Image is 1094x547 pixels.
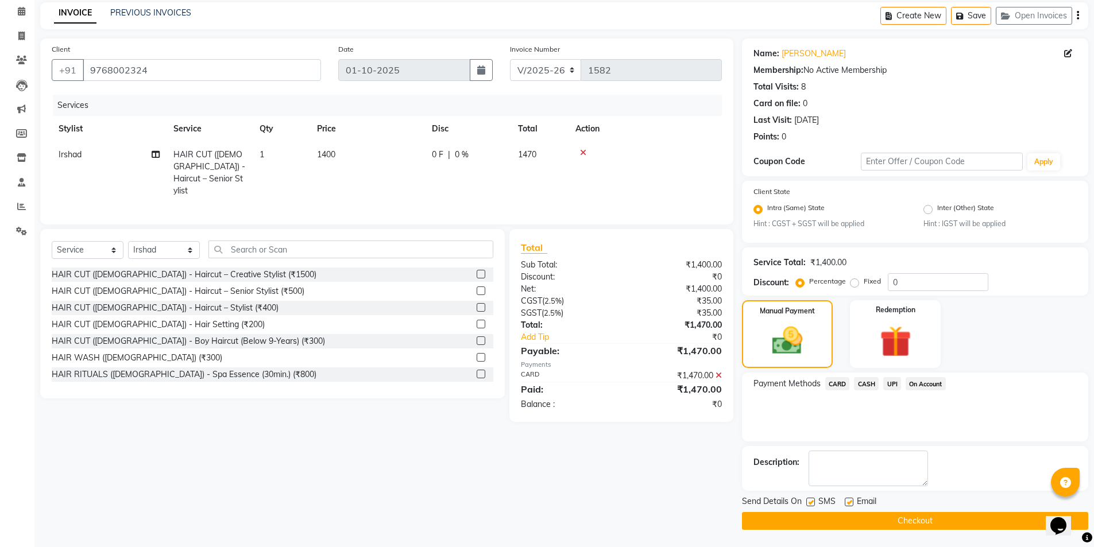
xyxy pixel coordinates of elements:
[253,116,310,142] th: Qty
[52,319,265,331] div: HAIR CUT ([DEMOGRAPHIC_DATA]) - Hair Setting (₹200)
[753,131,779,143] div: Points:
[621,259,730,271] div: ₹1,400.00
[173,149,245,196] span: HAIR CUT ([DEMOGRAPHIC_DATA]) - Haircut – Senior Stylist
[857,495,876,510] span: Email
[996,7,1072,25] button: Open Invoices
[110,7,191,18] a: PREVIOUS INVOICES
[876,305,915,315] label: Redemption
[52,285,304,297] div: HAIR CUT ([DEMOGRAPHIC_DATA]) - Haircut – Senior Stylist (₹500)
[448,149,450,161] span: |
[640,331,730,343] div: ₹0
[518,149,536,160] span: 1470
[52,302,279,314] div: HAIR CUT ([DEMOGRAPHIC_DATA]) - Haircut – Stylist (₹400)
[753,48,779,60] div: Name:
[512,259,621,271] div: Sub Total:
[621,370,730,382] div: ₹1,470.00
[621,283,730,295] div: ₹1,400.00
[753,64,803,76] div: Membership:
[880,7,946,25] button: Create New
[52,116,167,142] th: Stylist
[753,187,790,197] label: Client State
[621,307,730,319] div: ₹35.00
[52,368,316,381] div: HAIR RITUALS ([DEMOGRAPHIC_DATA]) - Spa Essence (30min.) (₹800)
[260,149,264,160] span: 1
[753,378,821,390] span: Payment Methods
[521,308,542,318] span: SGST
[753,257,806,269] div: Service Total:
[760,306,815,316] label: Manual Payment
[803,98,807,110] div: 0
[753,81,799,93] div: Total Visits:
[864,276,881,286] label: Fixed
[883,377,901,390] span: UPI
[753,156,861,168] div: Coupon Code
[782,131,786,143] div: 0
[510,44,560,55] label: Invoice Number
[512,344,621,358] div: Payable:
[512,398,621,410] div: Balance :
[753,98,801,110] div: Card on file:
[512,271,621,283] div: Discount:
[512,382,621,396] div: Paid:
[521,242,547,254] span: Total
[753,456,799,468] div: Description:
[167,116,253,142] th: Service
[544,296,562,305] span: 2.5%
[338,44,354,55] label: Date
[53,95,730,116] div: Services
[621,382,730,396] div: ₹1,470.00
[52,44,70,55] label: Client
[794,114,819,126] div: [DATE]
[621,344,730,358] div: ₹1,470.00
[1027,153,1060,170] button: Apply
[52,335,325,347] div: HAIR CUT ([DEMOGRAPHIC_DATA]) - Boy Haircut (Below 9-Years) (₹300)
[753,277,789,289] div: Discount:
[52,352,222,364] div: HAIR WASH ([DEMOGRAPHIC_DATA]) (₹300)
[810,257,846,269] div: ₹1,400.00
[310,116,425,142] th: Price
[511,116,569,142] th: Total
[742,512,1088,530] button: Checkout
[54,3,96,24] a: INVOICE
[825,377,850,390] span: CARD
[951,7,991,25] button: Save
[753,114,792,126] div: Last Visit:
[208,240,493,258] input: Search or Scan
[870,322,921,361] img: _gift.svg
[569,116,722,142] th: Action
[512,283,621,295] div: Net:
[512,295,621,307] div: ( )
[512,370,621,382] div: CARD
[937,203,994,216] label: Inter (Other) State
[52,59,84,81] button: +91
[544,308,561,317] span: 2.5%
[512,319,621,331] div: Total:
[763,323,812,358] img: _cash.svg
[521,360,721,370] div: Payments
[861,153,1023,170] input: Enter Offer / Coupon Code
[512,331,639,343] a: Add Tip
[83,59,321,81] input: Search by Name/Mobile/Email/Code
[782,48,846,60] a: [PERSON_NAME]
[455,149,469,161] span: 0 %
[317,149,335,160] span: 1400
[1046,501,1083,536] iframe: chat widget
[59,149,82,160] span: Irshad
[854,377,879,390] span: CASH
[767,203,825,216] label: Intra (Same) State
[801,81,806,93] div: 8
[621,295,730,307] div: ₹35.00
[818,495,836,510] span: SMS
[512,307,621,319] div: ( )
[521,296,542,306] span: CGST
[923,219,1077,229] small: Hint : IGST will be applied
[742,495,802,510] span: Send Details On
[753,64,1077,76] div: No Active Membership
[753,219,907,229] small: Hint : CGST + SGST will be applied
[621,398,730,410] div: ₹0
[809,276,846,286] label: Percentage
[621,319,730,331] div: ₹1,470.00
[906,377,946,390] span: On Account
[432,149,443,161] span: 0 F
[52,269,316,281] div: HAIR CUT ([DEMOGRAPHIC_DATA]) - Haircut – Creative Stylist (₹1500)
